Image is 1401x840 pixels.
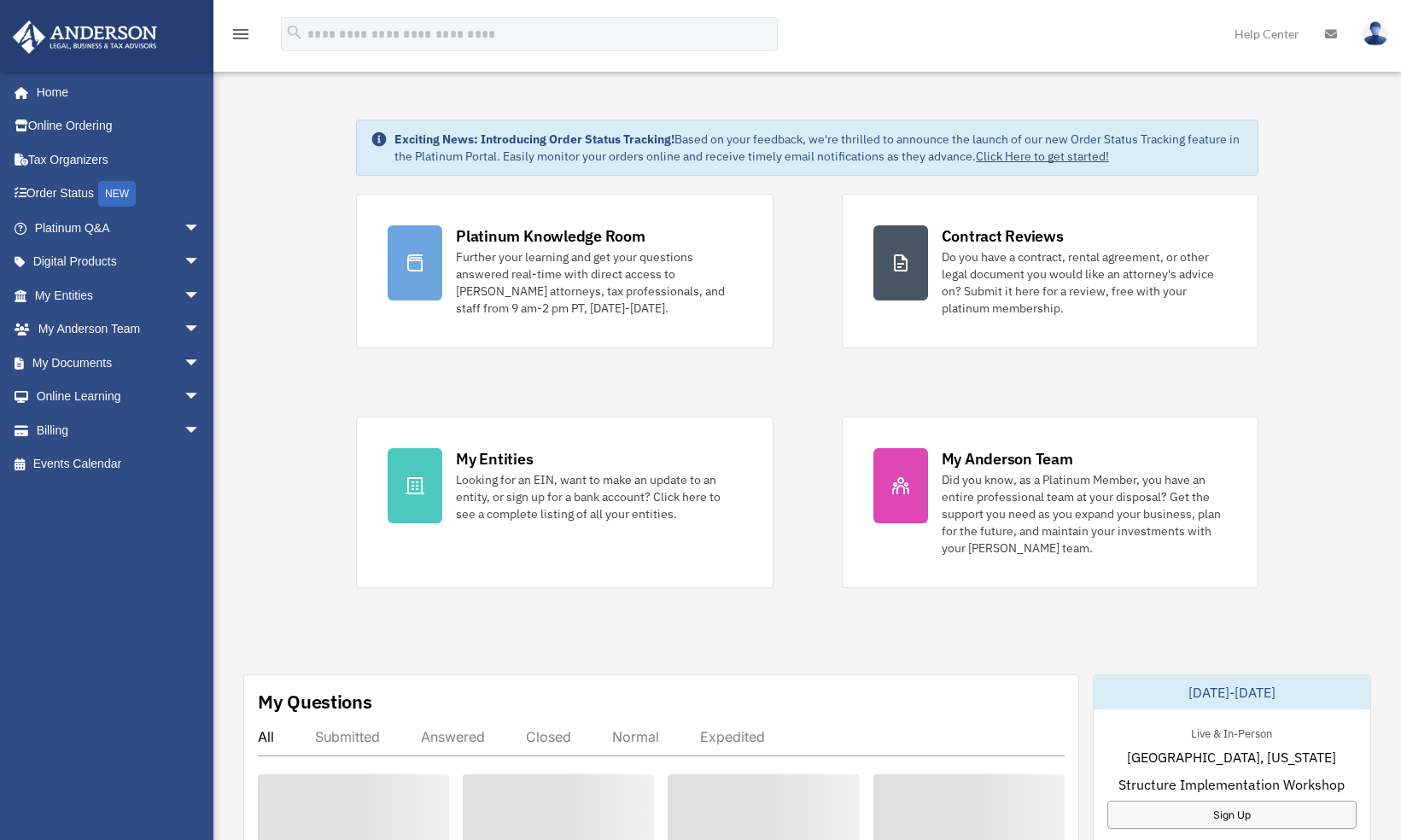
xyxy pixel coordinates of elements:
[356,194,773,348] a: Platinum Knowledge Room Further your learning and get your questions answered real-time with dire...
[258,689,372,715] div: My Questions
[184,245,218,280] span: arrow_drop_down
[184,346,218,381] span: arrow_drop_down
[942,248,1227,317] div: Do you have a contract, rental agreement, or other legal document you would like an attorney's ad...
[184,278,218,313] span: arrow_drop_down
[612,728,659,745] div: Normal
[942,225,1064,247] div: Contract Reviews
[1363,21,1388,46] img: User Pic
[356,417,773,588] a: My Entities Looking for an EIN, want to make an update to an entity, or sign up for a bank accoun...
[98,181,136,207] div: NEW
[1094,675,1370,709] div: [DATE]-[DATE]
[12,413,226,447] a: Billingarrow_drop_down
[456,248,741,317] div: Further your learning and get your questions answered real-time with direct access to [PERSON_NAM...
[421,728,485,745] div: Answered
[1177,723,1286,741] div: Live & In-Person
[12,245,226,279] a: Digital Productsarrow_drop_down
[942,471,1227,557] div: Did you know, as a Platinum Member, you have an entire professional team at your disposal? Get th...
[456,225,645,247] div: Platinum Knowledge Room
[12,211,226,245] a: Platinum Q&Aarrow_drop_down
[258,728,274,745] div: All
[285,23,304,42] i: search
[12,346,226,380] a: My Documentsarrow_drop_down
[456,471,741,522] div: Looking for an EIN, want to make an update to an entity, or sign up for a bank account? Click her...
[12,312,226,347] a: My Anderson Teamarrow_drop_down
[976,149,1109,164] a: Click Here to get started!
[1107,801,1357,829] a: Sign Up
[12,380,226,414] a: Online Learningarrow_drop_down
[12,143,226,177] a: Tax Organizers
[456,448,533,470] div: My Entities
[12,109,226,143] a: Online Ordering
[1118,774,1345,795] span: Structure Implementation Workshop
[394,131,674,147] strong: Exciting News: Introducing Order Status Tracking!
[1127,747,1336,767] span: [GEOGRAPHIC_DATA], [US_STATE]
[231,30,251,44] a: menu
[526,728,571,745] div: Closed
[231,24,251,44] i: menu
[184,413,218,448] span: arrow_drop_down
[394,131,1244,165] div: Based on your feedback, we're thrilled to announce the launch of our new Order Status Tracking fe...
[184,380,218,415] span: arrow_drop_down
[184,211,218,246] span: arrow_drop_down
[942,448,1073,470] div: My Anderson Team
[842,417,1258,588] a: My Anderson Team Did you know, as a Platinum Member, you have an entire professional team at your...
[8,20,162,54] img: Anderson Advisors Platinum Portal
[12,177,226,212] a: Order StatusNEW
[12,447,226,481] a: Events Calendar
[12,75,218,109] a: Home
[315,728,380,745] div: Submitted
[842,194,1258,348] a: Contract Reviews Do you have a contract, rental agreement, or other legal document you would like...
[12,278,226,312] a: My Entitiesarrow_drop_down
[700,728,765,745] div: Expedited
[184,312,218,347] span: arrow_drop_down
